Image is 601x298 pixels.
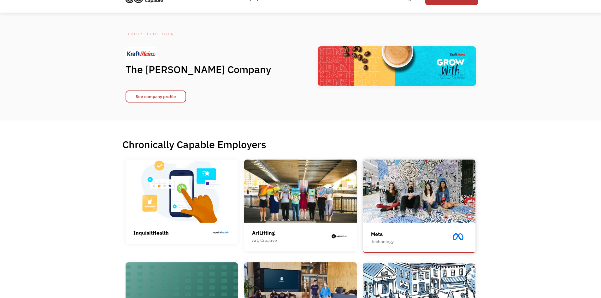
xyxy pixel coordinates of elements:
[252,229,277,237] div: ArtLifting
[126,160,238,243] a: InquisitHealth
[126,63,283,76] h1: The [PERSON_NAME] Company
[126,91,186,102] a: See company profile
[252,237,277,244] div: Art, Creative
[371,238,394,245] div: Technology
[363,160,476,253] a: MetaTechnology
[371,230,394,238] div: Meta
[133,229,169,237] div: InquisitHealth
[244,160,357,251] a: ArtLiftingArt, Creative
[126,30,283,38] div: Featured Employer
[122,138,479,151] h1: Chronically Capable Employers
